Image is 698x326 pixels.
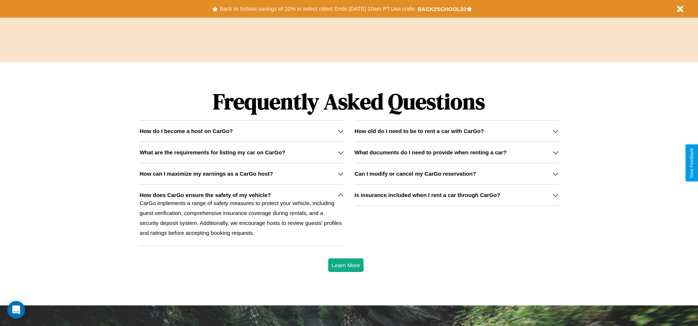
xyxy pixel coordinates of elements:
button: Back to School savings of 20% in select cities! Ends [DATE] 10am PT.Use code: [218,4,417,14]
h3: How do I become a host on CarGo? [139,128,233,134]
div: Open Intercom Messenger [7,301,25,319]
h3: How does CarGo ensure the safety of my vehicle? [139,192,271,198]
p: CarGo implements a range of safety measures to protect your vehicle, including guest verification... [139,198,343,238]
h3: Can I modify or cancel my CarGo reservation? [355,171,476,177]
button: Learn More [328,258,364,272]
h3: What documents do I need to provide when renting a car? [355,149,507,155]
h3: Is insurance included when I rent a car through CarGo? [355,192,500,198]
h1: Frequently Asked Questions [139,83,558,120]
h3: What are the requirements for listing my car on CarGo? [139,149,285,155]
div: Give Feedback [689,148,694,178]
b: BACK2SCHOOL20 [418,6,467,12]
h3: How old do I need to be to rent a car with CarGo? [355,128,484,134]
h3: How can I maximize my earnings as a CarGo host? [139,171,273,177]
